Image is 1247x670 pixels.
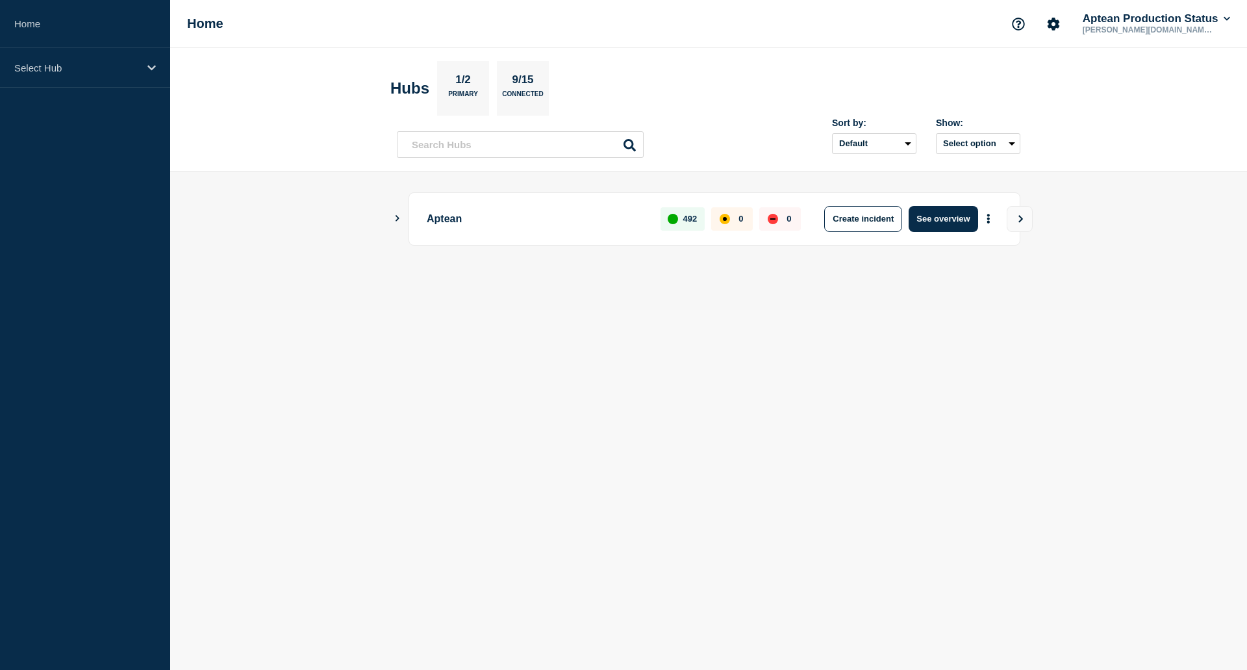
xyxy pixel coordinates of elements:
[1007,206,1033,232] button: View
[507,73,538,90] p: 9/15
[832,118,916,128] div: Sort by:
[909,206,977,232] button: See overview
[502,90,543,104] p: Connected
[448,90,478,104] p: Primary
[980,207,997,231] button: More actions
[14,62,139,73] p: Select Hub
[683,214,698,224] p: 492
[1080,25,1215,34] p: [PERSON_NAME][DOMAIN_NAME][EMAIL_ADDRESS][DOMAIN_NAME]
[936,118,1020,128] div: Show:
[187,16,223,31] h1: Home
[936,133,1020,154] button: Select option
[427,206,646,232] p: Aptean
[1080,12,1233,25] button: Aptean Production Status
[397,131,644,158] input: Search Hubs
[668,214,678,224] div: up
[451,73,476,90] p: 1/2
[832,133,916,154] select: Sort by
[1040,10,1067,38] button: Account settings
[787,214,791,224] p: 0
[824,206,902,232] button: Create incident
[1005,10,1032,38] button: Support
[738,214,743,224] p: 0
[720,214,730,224] div: affected
[390,79,429,97] h2: Hubs
[394,214,401,224] button: Show Connected Hubs
[768,214,778,224] div: down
